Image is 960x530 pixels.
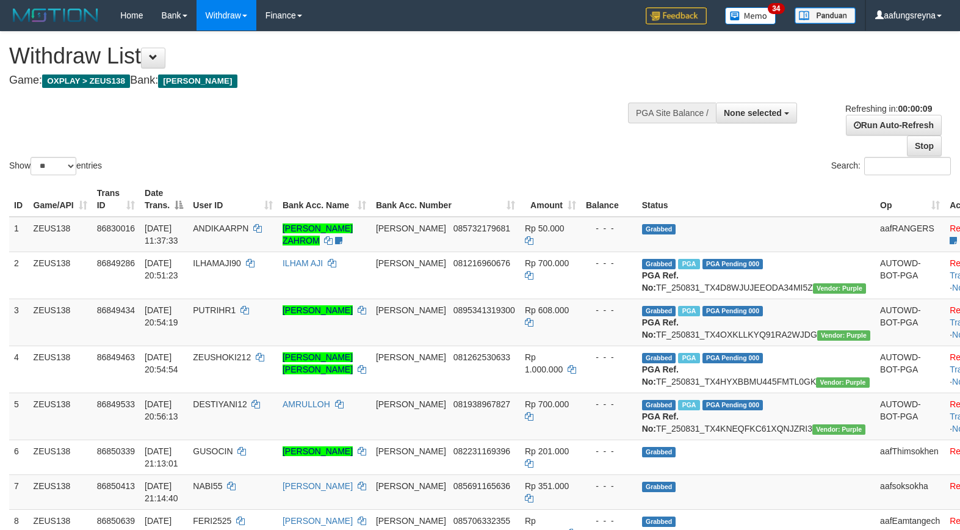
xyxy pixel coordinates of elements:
[31,157,76,175] select: Showentries
[145,399,178,421] span: [DATE] 20:56:13
[97,305,135,315] span: 86849434
[92,182,140,217] th: Trans ID: activate to sort column ascending
[586,398,632,410] div: - - -
[283,305,353,315] a: [PERSON_NAME]
[371,182,520,217] th: Bank Acc. Number: activate to sort column ascending
[29,440,92,474] td: ZEUS138
[678,353,699,363] span: Marked by aafRornrotha
[9,157,102,175] label: Show entries
[283,516,353,526] a: [PERSON_NAME]
[29,252,92,299] td: ZEUS138
[376,258,446,268] span: [PERSON_NAME]
[193,352,251,362] span: ZEUSHOKI212
[628,103,716,123] div: PGA Site Balance /
[642,259,676,269] span: Grabbed
[97,352,135,362] span: 86849463
[678,400,699,410] span: Marked by aafRornrotha
[586,304,632,316] div: - - -
[9,474,29,509] td: 7
[97,446,135,456] span: 86850339
[9,299,29,346] td: 3
[831,157,951,175] label: Search:
[42,74,130,88] span: OXPLAY > ZEUS138
[29,299,92,346] td: ZEUS138
[846,115,942,136] a: Run Auto-Refresh
[9,182,29,217] th: ID
[907,136,942,156] a: Stop
[9,346,29,393] td: 4
[875,393,945,440] td: AUTOWD-BOT-PGA
[29,346,92,393] td: ZEUS138
[875,182,945,217] th: Op: activate to sort column ascending
[637,182,875,217] th: Status
[637,393,875,440] td: TF_250831_TX4KNEQFKC61XQNJZRI3
[453,305,515,315] span: Copy 0895341319300 to clipboard
[525,399,569,409] span: Rp 700.000
[816,377,869,388] span: Vendor URL: https://trx4.1velocity.biz
[283,399,330,409] a: AMRULLOH
[9,252,29,299] td: 2
[646,7,707,24] img: Feedback.jpg
[453,258,510,268] span: Copy 081216960676 to clipboard
[376,481,446,491] span: [PERSON_NAME]
[525,305,569,315] span: Rp 608.000
[642,224,676,234] span: Grabbed
[702,353,763,363] span: PGA Pending
[278,182,371,217] th: Bank Acc. Name: activate to sort column ascending
[525,446,569,456] span: Rp 201.000
[283,481,353,491] a: [PERSON_NAME]
[642,412,679,434] b: PGA Ref. No:
[875,252,945,299] td: AUTOWD-BOT-PGA
[283,446,353,456] a: [PERSON_NAME]
[875,474,945,509] td: aafsoksokha
[193,446,233,456] span: GUSOCIN
[9,44,628,68] h1: Withdraw List
[9,6,102,24] img: MOTION_logo.png
[642,400,676,410] span: Grabbed
[875,346,945,393] td: AUTOWD-BOT-PGA
[817,330,870,341] span: Vendor URL: https://trx4.1velocity.biz
[642,270,679,292] b: PGA Ref. No:
[145,352,178,374] span: [DATE] 20:54:54
[525,223,565,233] span: Rp 50.000
[145,258,178,280] span: [DATE] 20:51:23
[453,516,510,526] span: Copy 085706332355 to clipboard
[586,222,632,234] div: - - -
[702,306,763,316] span: PGA Pending
[581,182,637,217] th: Balance
[9,217,29,252] td: 1
[642,517,676,527] span: Grabbed
[453,352,510,362] span: Copy 081262530633 to clipboard
[9,74,628,87] h4: Game: Bank:
[193,305,236,315] span: PUTRIHR1
[29,474,92,509] td: ZEUS138
[29,393,92,440] td: ZEUS138
[453,399,510,409] span: Copy 081938967827 to clipboard
[193,258,241,268] span: ILHAMAJI90
[637,299,875,346] td: TF_250831_TX4OXKLLKYQ91RA2WJDG
[525,481,569,491] span: Rp 351.000
[376,305,446,315] span: [PERSON_NAME]
[376,352,446,362] span: [PERSON_NAME]
[97,223,135,233] span: 86830016
[97,516,135,526] span: 86850639
[795,7,856,24] img: panduan.png
[875,299,945,346] td: AUTOWD-BOT-PGA
[29,217,92,252] td: ZEUS138
[724,108,782,118] span: None selected
[642,447,676,457] span: Grabbed
[97,481,135,491] span: 86850413
[193,481,222,491] span: NABI55
[520,182,581,217] th: Amount: activate to sort column ascending
[678,306,699,316] span: Marked by aafRornrotha
[768,3,784,14] span: 34
[812,424,865,435] span: Vendor URL: https://trx4.1velocity.biz
[145,223,178,245] span: [DATE] 11:37:33
[193,399,247,409] span: DESTIYANI12
[145,446,178,468] span: [DATE] 21:13:01
[898,104,932,114] strong: 00:00:09
[193,516,231,526] span: FERI2525
[283,352,353,374] a: [PERSON_NAME] [PERSON_NAME]
[283,258,323,268] a: ILHAM AJI
[642,306,676,316] span: Grabbed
